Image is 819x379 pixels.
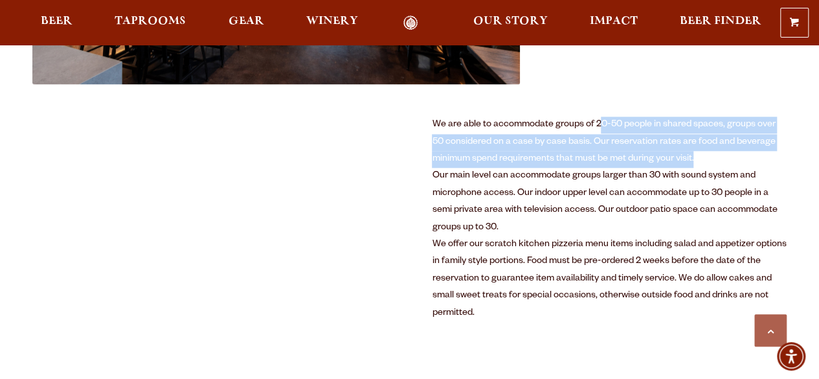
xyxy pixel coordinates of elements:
a: Beer Finder [671,16,770,30]
a: Scroll to top [754,314,787,347]
span: Beer [41,16,73,27]
span: Impact [590,16,638,27]
a: Impact [581,16,646,30]
div: We offer our scratch kitchen pizzeria menu items including salad and appetizer options in family ... [432,236,787,322]
div: Our main level can accommodate groups larger than 30 with sound system and microphone access. Our... [432,168,787,236]
span: Our Story [473,16,548,27]
span: Winery [306,16,358,27]
span: Gear [229,16,264,27]
span: Taprooms [115,16,186,27]
a: Taprooms [106,16,194,30]
a: Winery [298,16,366,30]
a: Our Story [465,16,556,30]
a: Beer [32,16,81,30]
a: Gear [220,16,273,30]
div: We are able to accommodate groups of 20-50 people in shared spaces, groups over 50 considered on ... [432,117,787,168]
a: Odell Home [387,16,435,30]
div: Accessibility Menu [777,342,805,371]
span: Beer Finder [680,16,761,27]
